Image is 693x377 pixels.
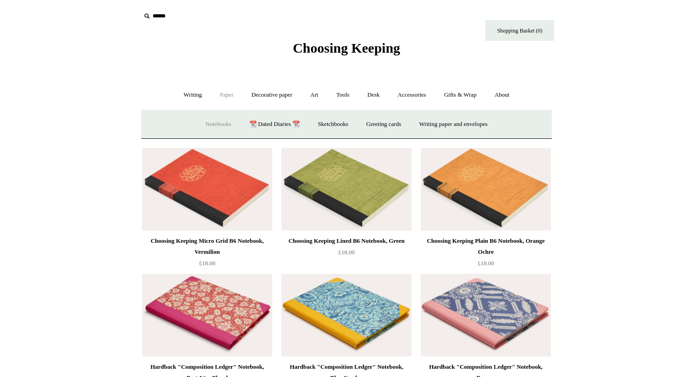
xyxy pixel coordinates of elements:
a: 📆 Dated Diaries 📆 [241,112,308,137]
a: Writing paper and envelopes [411,112,496,137]
img: Hardback "Composition Ledger" Notebook, Post-War Floral [142,274,272,356]
a: Paper [212,83,242,107]
a: Decorative paper [243,83,301,107]
img: Choosing Keeping Plain B6 Notebook, Orange Ochre [421,148,551,230]
a: Desk [359,83,388,107]
a: Choosing Keeping Plain B6 Notebook, Orange Ochre Choosing Keeping Plain B6 Notebook, Orange Ochre [421,148,551,230]
a: Hardback "Composition Ledger" Notebook, Blue Garden Hardback "Composition Ledger" Notebook, Blue ... [281,274,412,356]
img: Choosing Keeping Lined B6 Notebook, Green [281,148,412,230]
span: £18.00 [199,260,215,267]
a: Tools [328,83,358,107]
img: Hardback "Composition Ledger" Notebook, Blue Garden [281,274,412,356]
img: Hardback "Composition Ledger" Notebook, Rococo [421,274,551,356]
a: Choosing Keeping Lined B6 Notebook, Green £18.00 [281,235,412,273]
a: Choosing Keeping Micro Grid B6 Notebook, Vermilion £18.00 [142,235,272,273]
a: Accessories [390,83,434,107]
a: Choosing Keeping Lined B6 Notebook, Green Choosing Keeping Lined B6 Notebook, Green [281,148,412,230]
a: Sketchbooks [309,112,356,137]
a: Hardback "Composition Ledger" Notebook, Post-War Floral Hardback "Composition Ledger" Notebook, P... [142,274,272,356]
a: Notebooks [197,112,239,137]
a: Choosing Keeping Micro Grid B6 Notebook, Vermilion Choosing Keeping Micro Grid B6 Notebook, Vermi... [142,148,272,230]
div: Choosing Keeping Micro Grid B6 Notebook, Vermilion [144,235,270,257]
div: Choosing Keeping Plain B6 Notebook, Orange Ochre [423,235,549,257]
a: Art [302,83,326,107]
span: £18.00 [338,249,355,256]
a: Shopping Basket (0) [485,20,554,41]
a: Choosing Keeping Plain B6 Notebook, Orange Ochre £18.00 [421,235,551,273]
a: Gifts & Wrap [436,83,485,107]
a: Choosing Keeping [293,48,400,54]
a: Greeting cards [358,112,409,137]
img: Choosing Keeping Micro Grid B6 Notebook, Vermilion [142,148,272,230]
a: Hardback "Composition Ledger" Notebook, Rococo Hardback "Composition Ledger" Notebook, Rococo [421,274,551,356]
a: About [486,83,518,107]
span: £18.00 [478,260,494,267]
span: Choosing Keeping [293,40,400,55]
div: Choosing Keeping Lined B6 Notebook, Green [284,235,409,246]
a: Writing [176,83,210,107]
